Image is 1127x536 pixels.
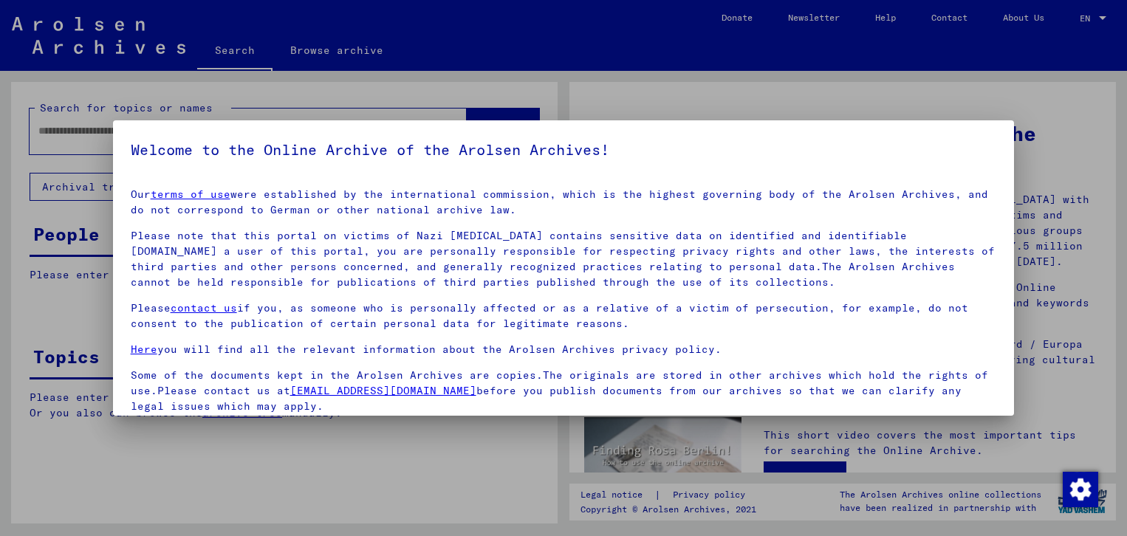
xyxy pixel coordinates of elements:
p: Our were established by the international commission, which is the highest governing body of the ... [131,187,997,218]
a: [EMAIL_ADDRESS][DOMAIN_NAME] [290,384,476,397]
a: Here [131,343,157,356]
p: Please note that this portal on victims of Nazi [MEDICAL_DATA] contains sensitive data on identif... [131,228,997,290]
p: you will find all the relevant information about the Arolsen Archives privacy policy. [131,342,997,357]
a: contact us [171,301,237,315]
img: Change consent [1063,472,1098,507]
p: Some of the documents kept in the Arolsen Archives are copies.The originals are stored in other a... [131,368,997,414]
a: terms of use [151,188,230,201]
h5: Welcome to the Online Archive of the Arolsen Archives! [131,138,997,162]
p: Please if you, as someone who is personally affected or as a relative of a victim of persecution,... [131,300,997,331]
